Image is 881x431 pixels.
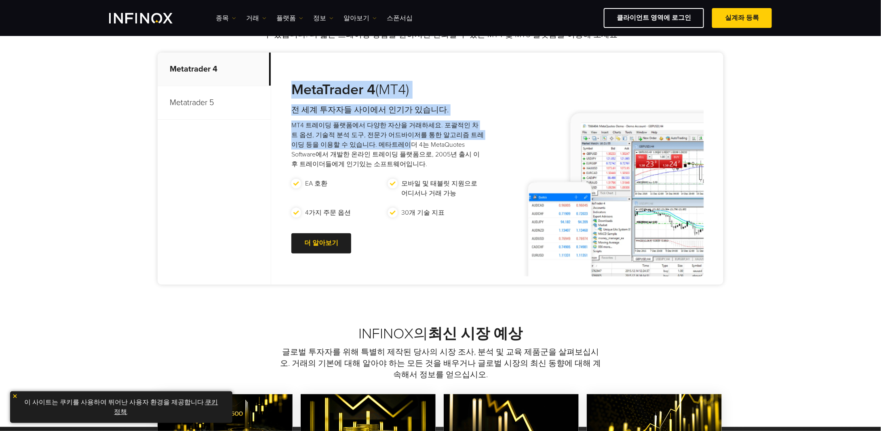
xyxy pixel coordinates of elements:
[402,179,481,198] p: 모바일 및 태블릿 지원으로 어디서나 거래 가능
[158,325,723,343] h2: INFINOX의
[278,346,603,380] p: 글로벌 투자자를 위해 특별히 제작된 당사의 시장 조사, 분석 및 교육 제품군을 살펴보십시오. 거래의 기본에 대해 알아야 하는 모든 것을 배우거나 글로벌 시장의 최신 동향에 대...
[14,395,228,419] p: 이 사이트는 쿠키를 사용하여 뛰어난 사용자 환경을 제공합니다. .
[158,86,271,120] p: Metatrader 5
[712,8,772,28] a: 실계좌 등록
[291,104,484,116] h4: 전 세계 투자자들 사이에서 인기가 있습니다.
[344,13,377,23] a: 알아보기
[291,81,484,99] h3: (MT4)
[291,120,484,169] p: MT4 트레이딩 플랫폼에서 다양한 자산을 거래하세요. 포괄적인 차트 옵션, 기술적 분석 도구, 전문가 어드바이저를 통한 알고리즘 트레이딩 등을 이용할 수 있습니다. 메타트레이...
[305,179,327,188] p: EA 호환
[158,53,271,86] p: Metatrader 4
[291,233,351,253] a: 더 알아보기
[402,208,445,218] p: 30개 기술 지표
[604,8,704,28] a: 클라이언트 영역에 로그인
[305,208,351,218] p: 4가지 주문 옵션
[246,13,266,23] a: 거래
[216,13,236,23] a: 종목
[109,13,192,23] a: INFINOX Logo
[313,13,333,23] a: 정보
[428,325,523,342] strong: 최신 시장 예상
[276,13,303,23] a: 플랫폼
[387,13,413,23] a: 스폰서십
[12,393,18,399] img: yellow close icon
[291,81,375,98] strong: MetaTrader 4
